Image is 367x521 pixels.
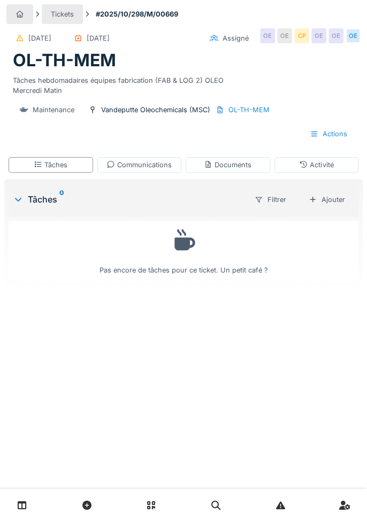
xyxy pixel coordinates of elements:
div: Communications [106,160,172,170]
div: CP [294,28,309,43]
div: Filtrer [246,190,295,209]
div: Tickets [51,9,74,19]
div: Ajouter [300,190,354,209]
div: OE [328,28,343,43]
div: Tâches hebdomadaires équipes fabrication (FAB & LOG 2) OLEO Mercredi Matin [13,71,354,96]
div: [DATE] [87,33,110,43]
sup: 0 [59,193,64,206]
div: OE [277,28,292,43]
div: [DATE] [28,33,51,43]
div: OE [260,28,275,43]
div: OE [311,28,326,43]
div: Actions [301,124,356,144]
h1: OL-TH-MEM [13,50,116,71]
div: Documents [204,160,251,170]
div: Tâches [34,160,67,170]
div: OL-TH-MEM [228,105,270,115]
div: Activité [299,160,333,170]
div: Tâches [13,193,241,206]
strong: #2025/10/298/M/00669 [91,9,182,19]
div: Assigné [223,33,249,43]
div: Vandeputte Oleochemicals (MSC) [101,105,210,115]
div: Pas encore de tâches pour ce ticket. Un petit café ? [16,225,351,275]
div: Maintenance [33,105,74,115]
div: OE [346,28,361,43]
